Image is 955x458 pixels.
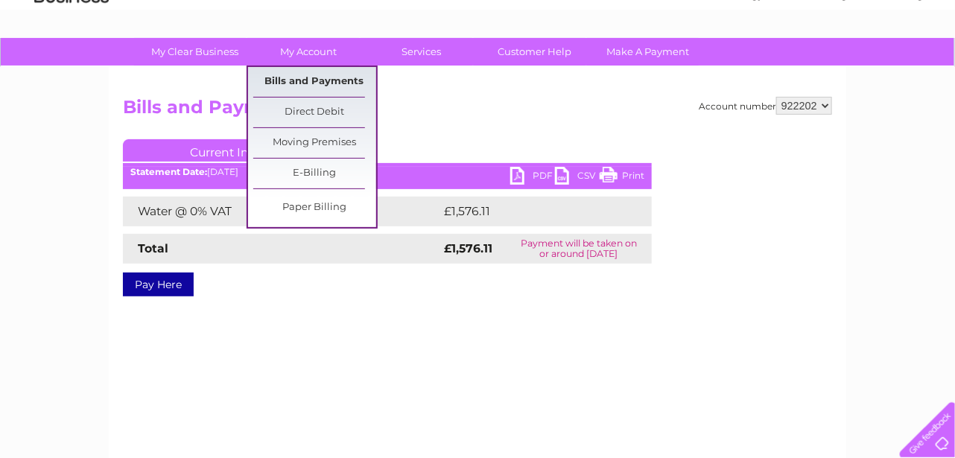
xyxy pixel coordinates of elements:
[138,241,168,255] strong: Total
[730,63,763,74] a: Energy
[825,63,847,74] a: Blog
[123,197,440,226] td: Water @ 0% VAT
[253,128,376,158] a: Moving Premises
[127,8,831,72] div: Clear Business is a trading name of Verastar Limited (registered in [GEOGRAPHIC_DATA] No. 3667643...
[587,38,710,66] a: Make A Payment
[134,38,257,66] a: My Clear Business
[699,97,832,115] div: Account number
[506,234,652,264] td: Payment will be taken on or around [DATE]
[123,139,346,162] a: Current Invoice
[906,63,941,74] a: Log out
[247,38,370,66] a: My Account
[123,167,652,177] div: [DATE]
[474,38,597,66] a: Customer Help
[253,67,376,97] a: Bills and Payments
[444,241,492,255] strong: £1,576.11
[253,98,376,127] a: Direct Debit
[253,159,376,188] a: E-Billing
[772,63,816,74] a: Telecoms
[856,63,892,74] a: Contact
[123,273,194,296] a: Pay Here
[361,38,483,66] a: Services
[34,39,110,84] img: logo.png
[693,63,721,74] a: Water
[253,193,376,223] a: Paper Billing
[674,7,777,26] a: 0333 014 3131
[123,97,832,125] h2: Bills and Payments
[130,166,207,177] b: Statement Date:
[600,167,644,188] a: Print
[510,167,555,188] a: PDF
[555,167,600,188] a: CSV
[440,197,626,226] td: £1,576.11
